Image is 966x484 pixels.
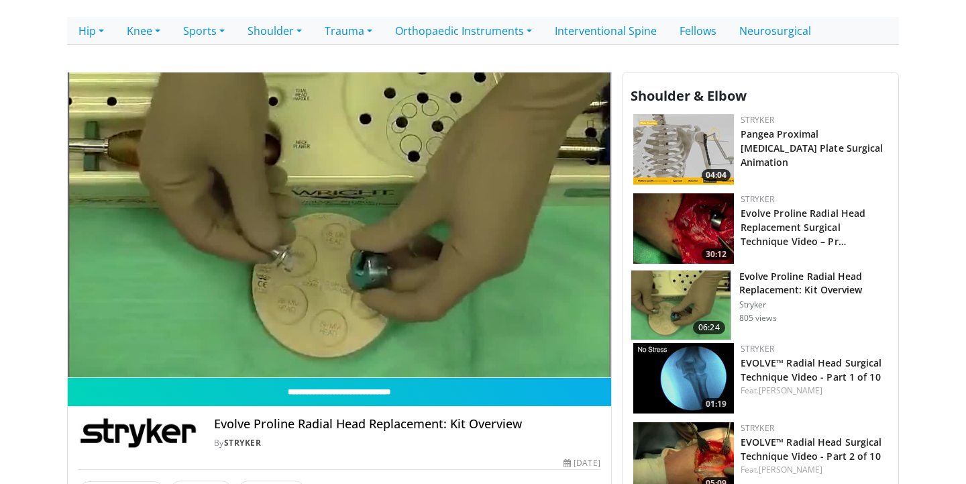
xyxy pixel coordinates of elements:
a: Knee [115,17,172,45]
a: 06:24 Evolve Proline Radial Head Replacement: Kit Overview Stryker 805 views [631,270,890,341]
div: Feat. [741,385,888,397]
a: 30:12 [633,193,734,264]
p: Stryker [739,299,890,310]
span: 04:04 [702,169,731,181]
div: [DATE] [563,457,600,469]
a: [PERSON_NAME] [759,464,822,475]
a: Stryker [741,343,774,354]
a: Neurosurgical [728,17,822,45]
a: Stryker [741,193,774,205]
a: [PERSON_NAME] [759,385,822,396]
a: Orthopaedic Instruments [384,17,543,45]
a: Stryker [741,114,774,126]
a: Evolve Proline Radial Head Replacement Surgical Technique Video – Pr… [741,207,866,248]
span: 30:12 [702,248,731,260]
video-js: Video Player [68,72,611,379]
a: Interventional Spine [543,17,668,45]
p: 805 views [739,313,777,324]
a: Hip [67,17,115,45]
a: Trauma [313,17,384,45]
img: Stryker [78,417,198,449]
a: EVOLVE™ Radial Head Surgical Technique Video - Part 1 of 10 [741,356,882,383]
div: By [214,437,600,449]
a: Stryker [224,437,262,448]
h3: Evolve Proline Radial Head Replacement: Kit Overview [739,270,890,297]
span: 06:24 [693,321,725,334]
a: 04:04 [633,114,734,185]
img: 64cb395d-a0e2-4f85-9b10-a0afb4ea2778.150x105_q85_crop-smart_upscale.jpg [631,271,731,340]
a: Fellows [668,17,728,45]
img: e62b31b1-b8dd-47e5-87b8-3ff1218e55fe.150x105_q85_crop-smart_upscale.jpg [633,114,734,185]
span: Shoulder & Elbow [631,87,747,105]
img: 2be6333d-7397-45af-9cf2-bc7eead733e6.150x105_q85_crop-smart_upscale.jpg [633,193,734,264]
a: Sports [172,17,236,45]
span: 01:19 [702,398,731,410]
a: Stryker [741,422,774,434]
a: Shoulder [236,17,313,45]
h4: Evolve Proline Radial Head Replacement: Kit Overview [214,417,600,432]
a: EVOLVE™ Radial Head Surgical Technique Video - Part 2 of 10 [741,436,882,463]
a: Pangea Proximal [MEDICAL_DATA] Plate Surgical Animation [741,128,883,168]
a: 01:19 [633,343,734,414]
div: Feat. [741,464,888,476]
img: 324b8a51-90c8-465a-a736-865e2be6fd47.150x105_q85_crop-smart_upscale.jpg [633,343,734,414]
